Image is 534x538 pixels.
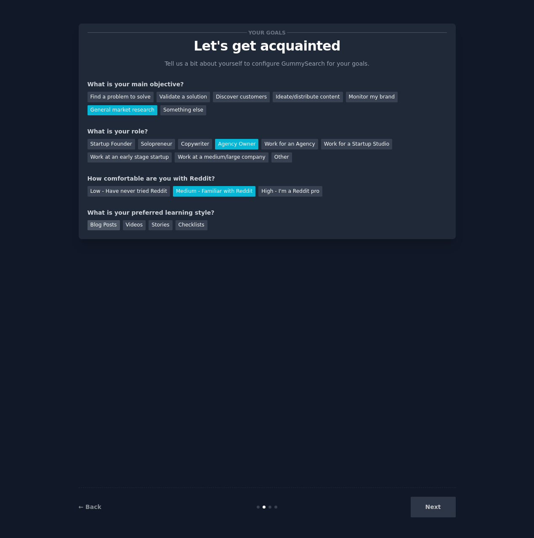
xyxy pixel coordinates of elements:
div: Videos [123,220,146,231]
div: Other [271,152,292,163]
div: Ideate/distribute content [273,92,343,102]
div: Solopreneur [138,139,175,149]
div: Validate a solution [157,92,210,102]
div: Something else [160,105,206,116]
div: What is your role? [88,127,447,136]
div: How comfortable are you with Reddit? [88,174,447,183]
div: Agency Owner [215,139,258,149]
div: Work at a medium/large company [175,152,268,163]
div: Stories [149,220,172,231]
div: Discover customers [213,92,270,102]
div: Medium - Familiar with Reddit [173,186,255,197]
div: General market research [88,105,158,116]
div: Find a problem to solve [88,92,154,102]
div: Blog Posts [88,220,120,231]
div: Low - Have never tried Reddit [88,186,170,197]
p: Let's get acquainted [88,39,447,53]
div: What is your preferred learning style? [88,208,447,217]
div: Work for an Agency [261,139,318,149]
a: ← Back [79,503,101,510]
p: Tell us a bit about yourself to configure GummySearch for your goals. [161,59,373,68]
div: What is your main objective? [88,80,447,89]
div: Work for a Startup Studio [321,139,392,149]
span: Your goals [247,28,287,37]
div: High - I'm a Reddit pro [258,186,322,197]
div: Monitor my brand [346,92,398,102]
div: Startup Founder [88,139,135,149]
div: Copywriter [178,139,212,149]
div: Work at an early stage startup [88,152,172,163]
div: Checklists [175,220,207,231]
